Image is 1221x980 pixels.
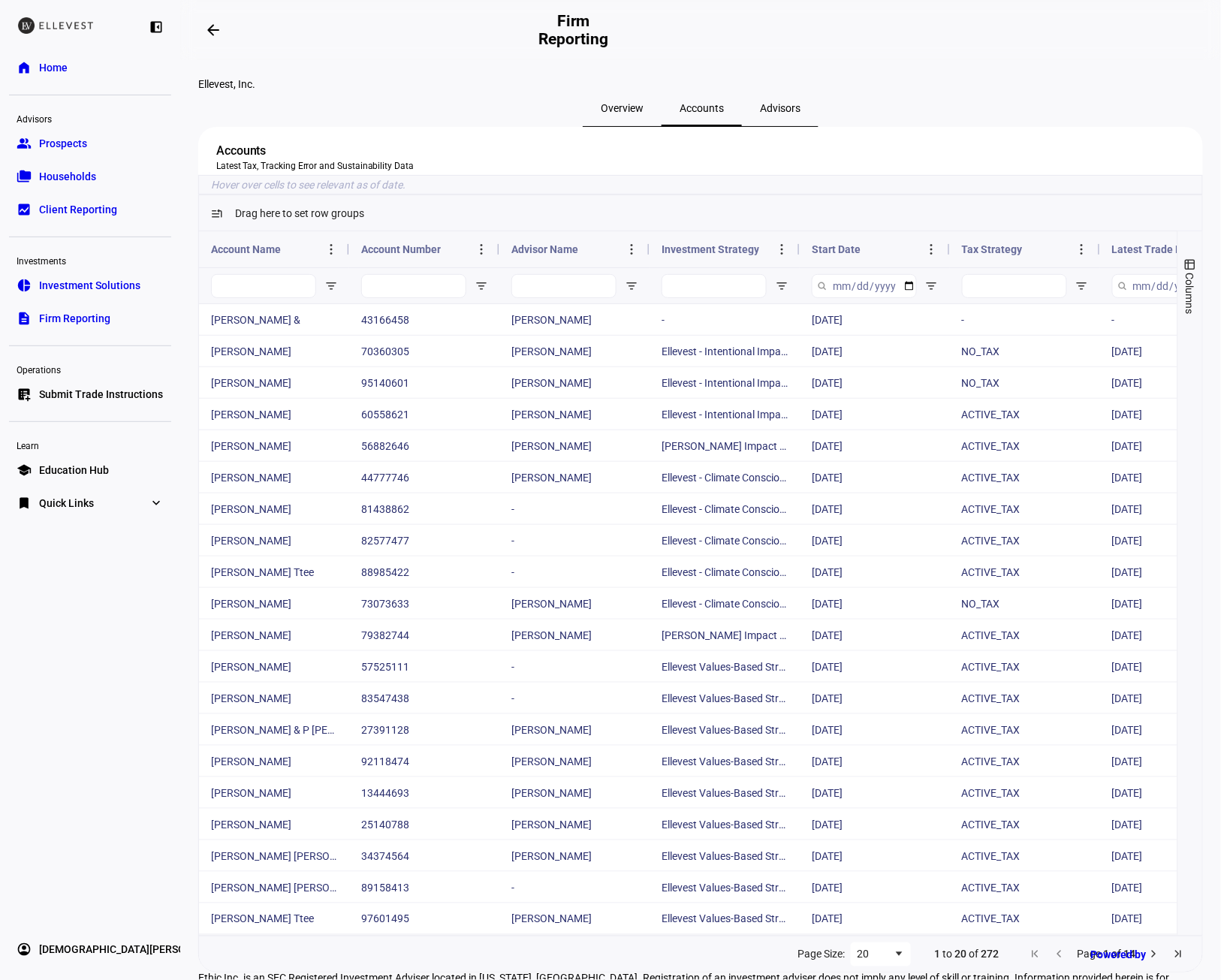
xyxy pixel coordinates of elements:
a: Powered by [1084,941,1198,969]
div: 81438862 [349,493,499,524]
div: Ellevest - Climate Conscious Impact Strategy - Global [650,588,800,619]
div: [PERSON_NAME] Impact Strategy - Active Tax [650,430,800,461]
div: [PERSON_NAME] [199,493,349,524]
div: [DATE] [800,525,950,556]
div: 79382744 [349,620,499,650]
div: [PERSON_NAME] [499,809,650,840]
div: Accounts [216,142,1185,160]
div: ACTIVE_TAX [950,683,1100,713]
div: [DATE] [800,493,950,524]
div: [PERSON_NAME] [PERSON_NAME] & [199,872,349,903]
h2: Firm Reporting [533,12,614,48]
div: Ellevest - Climate Conscious Impact Strategy - Active Tax - Global [650,462,800,493]
div: Ellevest Values-Based Strategy - Active Tax - Global [650,809,800,840]
div: [PERSON_NAME] [499,462,650,493]
span: Home [39,60,68,75]
div: Ellevest, Inc. [198,78,1203,90]
div: [PERSON_NAME] [499,336,650,366]
div: [DATE] [800,556,950,587]
div: Advisors [9,107,171,128]
div: ACTIVE_TAX [950,746,1100,776]
eth-mat-symbol: account_circle [17,942,32,957]
div: [PERSON_NAME] Ttee [199,556,349,587]
span: Latest Trade Date [1112,243,1198,255]
div: [PERSON_NAME] & P [PERSON_NAME] Ttee [199,714,349,745]
div: 92118474 [349,746,499,776]
eth-mat-symbol: expand_more [149,496,164,511]
div: [PERSON_NAME] [199,809,349,840]
div: Ellevest - Climate Conscious Impact Strategy - Active Tax - Global [650,493,800,524]
div: [DATE] [800,430,950,461]
div: Latest Tax, Tracking Error and Sustainability Data [216,160,1185,172]
div: ACTIVE_TAX [950,430,1100,461]
div: [PERSON_NAME] [199,746,349,776]
div: Ellevest - Climate Conscious Impact Strategy - Active Tax - Global [650,525,800,556]
div: Ellevest Values-Based Strategy - Active Tax - Global [650,840,800,871]
ethic-grid-insight-help-text: Hover over cells to see relevant as of date. [198,175,1203,194]
div: Row Groups [235,207,364,219]
div: [DATE] [800,809,950,840]
div: 34374564 [349,840,499,871]
div: Ellevest Values-Based Strategy - Active Tax - Global [650,683,800,713]
span: Advisor Name [511,243,578,255]
span: Tax Strategy [962,243,1023,255]
div: [PERSON_NAME] [199,588,349,619]
div: [DATE] [800,777,950,808]
div: [PERSON_NAME] Impact Strategy - Active Tax - Global [650,620,800,650]
span: Submit Trade Instructions [39,387,163,402]
div: [PERSON_NAME] [199,430,349,461]
div: Ellevest Values-Based Strategy - Active Tax - High TE - Global [650,903,800,934]
div: [DATE] [800,462,950,493]
a: descriptionFirm Reporting [9,303,171,333]
span: Drag here to set row groups [235,207,364,219]
div: [PERSON_NAME] [199,620,349,650]
input: Account Number Filter Input [361,274,466,298]
div: [PERSON_NAME] [499,399,650,430]
div: 13444693 [349,777,499,808]
div: - [950,304,1100,335]
div: Ellevest Values-Based Strategy - Active Tax - Global [650,651,800,682]
span: to [943,948,953,960]
mat-icon: arrow_backwards [204,21,222,39]
span: Investment Solutions [39,278,140,293]
span: Prospects [39,136,87,151]
div: ACTIVE_TAX [950,809,1100,840]
div: 25140788 [349,809,499,840]
div: Ellevest Values-Based Strategy - Active Tax - Global [650,746,800,776]
span: Page [1078,948,1102,960]
div: - [650,304,800,335]
div: [PERSON_NAME] [499,746,650,776]
a: groupProspects [9,128,171,158]
input: Advisor Name Filter Input [511,274,617,298]
div: [PERSON_NAME] Ttee [199,903,349,934]
div: [PERSON_NAME] [499,430,650,461]
div: [DATE] [800,304,950,335]
button: Open Filter Menu [475,280,487,292]
div: 73073633 [349,588,499,619]
div: ACTIVE_TAX [950,399,1100,430]
div: [DATE] [800,651,950,682]
span: Start Date [812,243,861,255]
input: Start Date Filter Input [812,274,917,298]
div: Ellevest Values-Based Strategy - Active Tax - Global [650,777,800,808]
div: 44777746 [349,462,499,493]
div: Ellevest - Intentional Impact Strategy - Global [650,336,800,366]
div: [PERSON_NAME] [199,683,349,713]
div: ACTIVE_TAX [950,462,1100,493]
div: 60558621 [349,399,499,430]
div: Page Size [851,942,911,966]
div: ACTIVE_TAX [950,493,1100,524]
button: Open Filter Menu [325,280,337,292]
eth-mat-symbol: bookmark [17,496,32,511]
eth-mat-symbol: left_panel_close [149,20,164,35]
div: ACTIVE_TAX [950,651,1100,682]
div: [DATE] [800,683,950,713]
span: Investment Strategy [662,243,759,255]
div: NO_TAX [950,588,1100,619]
div: [PERSON_NAME] [199,367,349,398]
div: - [499,493,650,524]
div: [DATE] [800,903,950,934]
div: Page Size: [797,948,845,960]
div: [PERSON_NAME] [199,399,349,430]
span: Education Hub [39,463,109,478]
